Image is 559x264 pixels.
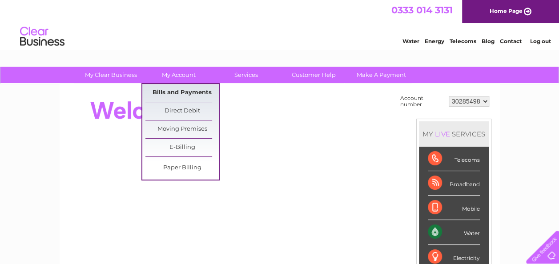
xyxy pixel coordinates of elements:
a: Customer Help [277,67,350,83]
a: Paper Billing [145,159,219,177]
div: Water [428,220,480,244]
div: MY SERVICES [419,121,489,147]
a: My Clear Business [74,67,148,83]
img: logo.png [20,23,65,50]
a: Water [402,38,419,44]
a: Blog [482,38,495,44]
div: LIVE [433,130,452,138]
a: Services [209,67,283,83]
div: Mobile [428,196,480,220]
div: Telecoms [428,147,480,171]
a: Bills and Payments [145,84,219,102]
a: 0333 014 3131 [391,4,453,16]
a: Moving Premises [145,120,219,138]
a: Log out [530,38,551,44]
div: Clear Business is a trading name of Verastar Limited (registered in [GEOGRAPHIC_DATA] No. 3667643... [70,5,490,43]
a: Contact [500,38,522,44]
a: Energy [425,38,444,44]
div: Broadband [428,171,480,196]
a: Direct Debit [145,102,219,120]
a: Make A Payment [345,67,418,83]
td: Account number [398,93,446,110]
a: My Account [142,67,215,83]
a: E-Billing [145,139,219,156]
a: Telecoms [450,38,476,44]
